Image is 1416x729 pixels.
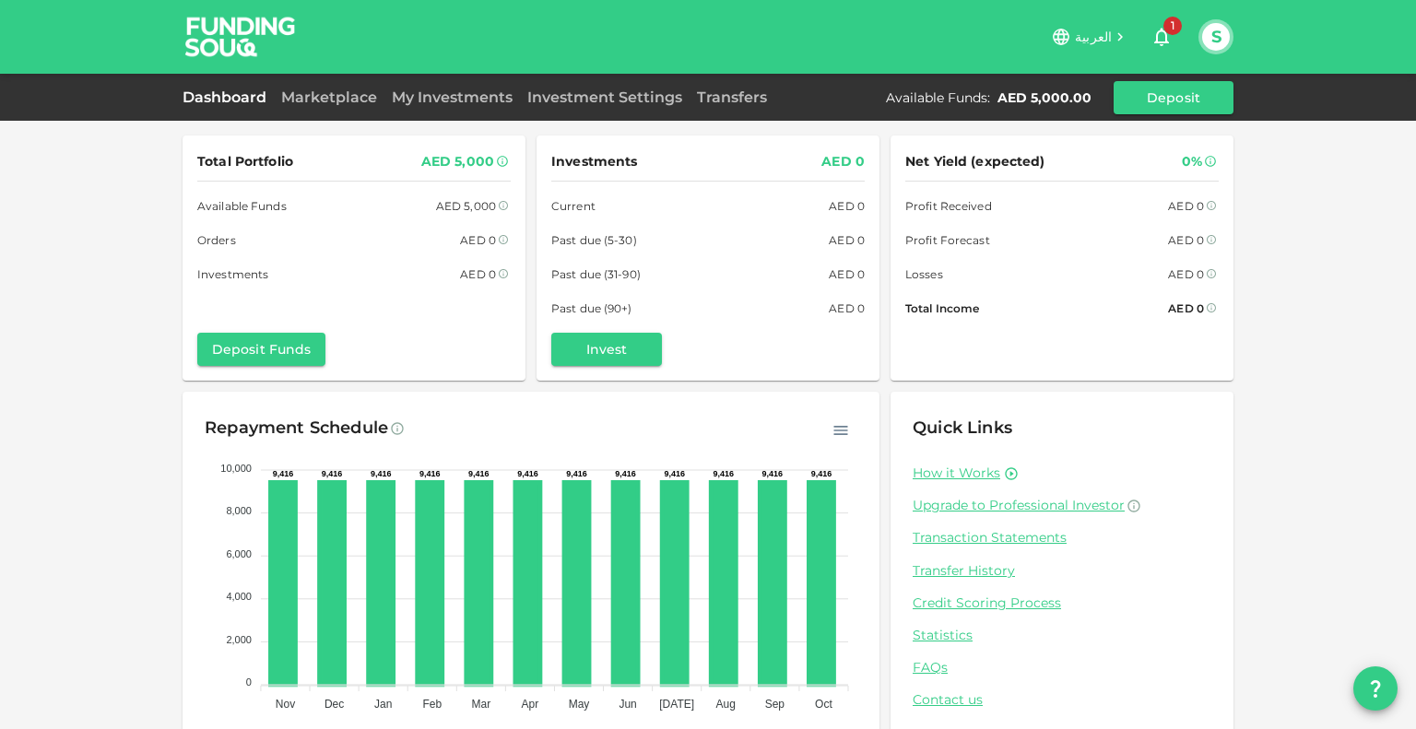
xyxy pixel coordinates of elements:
[913,497,1211,514] a: Upgrade to Professional Investor
[913,627,1211,644] a: Statistics
[659,698,694,711] tspan: [DATE]
[246,676,252,688] tspan: 0
[821,150,865,173] div: AED 0
[829,230,865,250] div: AED 0
[421,150,494,173] div: AED 5,000
[913,659,1211,676] a: FAQs
[1202,23,1230,51] button: S
[905,230,990,250] span: Profit Forecast
[619,698,636,711] tspan: Jun
[551,196,596,216] span: Current
[226,591,252,602] tspan: 4,000
[1163,17,1182,35] span: 1
[829,299,865,318] div: AED 0
[997,88,1091,107] div: AED 5,000.00
[1114,81,1233,114] button: Deposit
[471,698,490,711] tspan: Mar
[829,265,865,284] div: AED 0
[183,88,274,106] a: Dashboard
[716,698,736,711] tspan: Aug
[913,562,1211,580] a: Transfer History
[1353,666,1398,711] button: question
[905,299,979,318] span: Total Income
[913,529,1211,547] a: Transaction Statements
[460,230,496,250] div: AED 0
[551,150,637,173] span: Investments
[197,265,268,284] span: Investments
[1168,196,1204,216] div: AED 0
[551,333,662,366] button: Invest
[220,463,252,474] tspan: 10,000
[384,88,520,106] a: My Investments
[226,505,252,516] tspan: 8,000
[1168,230,1204,250] div: AED 0
[551,299,632,318] span: Past due (90+)
[520,88,690,106] a: Investment Settings
[569,698,590,711] tspan: May
[815,698,832,711] tspan: Oct
[551,265,641,284] span: Past due (31-90)
[436,196,496,216] div: AED 5,000
[905,150,1045,173] span: Net Yield (expected)
[276,698,295,711] tspan: Nov
[274,88,384,106] a: Marketplace
[765,698,785,711] tspan: Sep
[913,497,1125,513] span: Upgrade to Professional Investor
[374,698,392,711] tspan: Jan
[913,691,1211,709] a: Contact us
[1075,29,1112,45] span: العربية
[829,196,865,216] div: AED 0
[197,230,236,250] span: Orders
[197,333,325,366] button: Deposit Funds
[460,265,496,284] div: AED 0
[1143,18,1180,55] button: 1
[1168,265,1204,284] div: AED 0
[886,88,990,107] div: Available Funds :
[226,548,252,559] tspan: 6,000
[690,88,774,106] a: Transfers
[913,417,1012,438] span: Quick Links
[197,150,293,173] span: Total Portfolio
[324,698,344,711] tspan: Dec
[197,196,287,216] span: Available Funds
[422,698,442,711] tspan: Feb
[205,414,388,443] div: Repayment Schedule
[905,196,992,216] span: Profit Received
[913,594,1211,612] a: Credit Scoring Process
[1168,299,1204,318] div: AED 0
[913,464,1000,482] a: How it Works
[905,265,943,284] span: Losses
[522,698,539,711] tspan: Apr
[551,230,637,250] span: Past due (5-30)
[226,634,252,645] tspan: 2,000
[1182,150,1202,173] div: 0%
